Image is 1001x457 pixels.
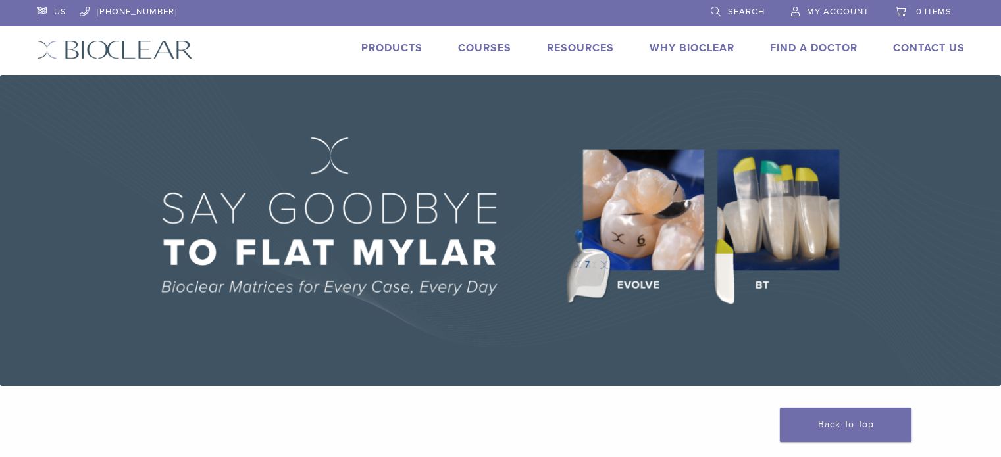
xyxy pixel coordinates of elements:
a: Products [361,41,423,55]
span: My Account [807,7,869,17]
a: Contact Us [893,41,965,55]
span: Search [728,7,765,17]
a: Courses [458,41,511,55]
a: Resources [547,41,614,55]
img: Bioclear [37,40,193,59]
a: Find A Doctor [770,41,858,55]
a: Back To Top [780,408,911,442]
span: 0 items [916,7,952,17]
a: Why Bioclear [650,41,734,55]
